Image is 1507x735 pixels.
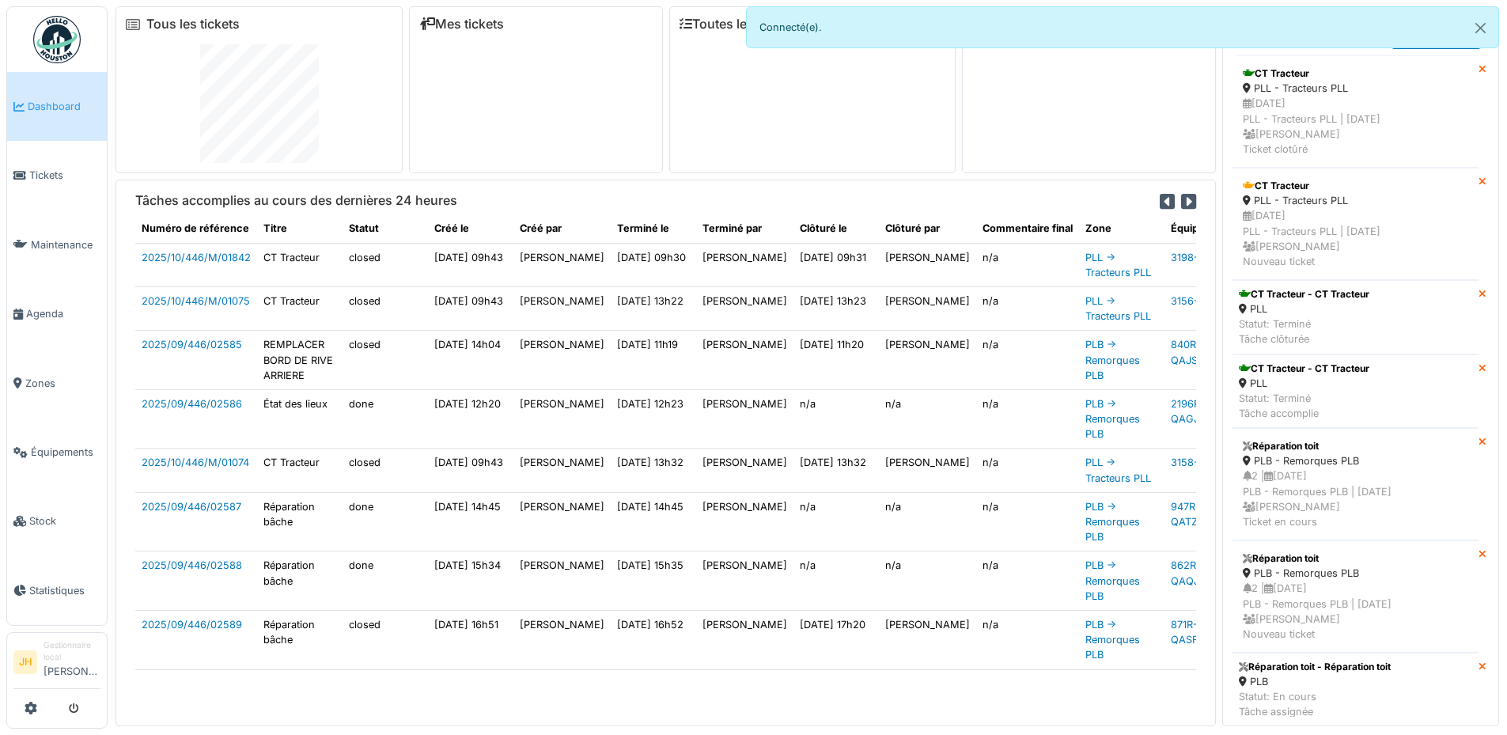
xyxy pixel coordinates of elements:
td: [PERSON_NAME] [696,449,793,492]
a: 3156-QL5064 [1171,295,1237,307]
td: n/a [879,492,976,551]
td: CT Tracteur [257,243,343,286]
td: [PERSON_NAME] [513,449,611,492]
a: PLB -> Remorques PLB [1085,559,1140,601]
a: Statistiques [7,556,107,625]
span: Zones [25,376,100,391]
td: [DATE] 09h30 [611,243,696,286]
td: [DATE] 17h20 [793,610,879,669]
td: [DATE] 09h43 [428,243,513,286]
td: [DATE] 13h22 [611,286,696,330]
a: CT Tracteur PLL - Tracteurs PLL [DATE]PLL - Tracteurs PLL | [DATE] [PERSON_NAME]Nouveau ticket [1232,168,1479,280]
a: Stock [7,487,107,555]
td: closed [343,243,428,286]
a: PLL -> Tracteurs PLL [1085,457,1151,483]
td: [PERSON_NAME] [696,492,793,551]
td: [DATE] 14h45 [611,492,696,551]
th: Équipement [1164,214,1250,243]
a: 862R-QAQJ343 [1171,559,1218,586]
td: n/a [879,389,976,449]
div: Statut: Terminé Tâche clôturée [1239,316,1369,347]
th: Numéro de référence [135,214,257,243]
a: 947R-QATZ294 [1171,501,1217,528]
a: 2025/10/446/M/01842 [142,252,251,263]
li: [PERSON_NAME] [44,639,100,685]
h6: Tâches accomplies au cours des dernières 24 heures [135,193,457,208]
td: [DATE] 15h34 [428,551,513,611]
th: Terminé le [611,214,696,243]
div: PLL [1239,301,1369,316]
a: Tous les tickets [146,17,240,32]
a: Tickets [7,141,107,210]
td: [PERSON_NAME] [696,610,793,669]
span: Dashboard [28,99,100,114]
td: Réparation bâche [257,492,343,551]
th: Clôturé le [793,214,879,243]
a: Maintenance [7,210,107,279]
td: n/a [976,243,1079,286]
td: done [343,551,428,611]
a: Réparation toit - Réparation toit PLB Statut: En coursTâche assignée [1232,653,1479,727]
div: Gestionnaire local [44,639,100,664]
td: [DATE] 12h23 [611,389,696,449]
td: [PERSON_NAME] [879,243,976,286]
td: [DATE] 11h19 [611,331,696,390]
span: Stock [29,513,100,529]
div: Statut: Terminé Tâche accomplie [1239,391,1369,421]
div: PLB [1239,674,1391,689]
div: CT Tracteur [1243,66,1468,81]
td: [PERSON_NAME] [696,551,793,611]
td: closed [343,331,428,390]
td: n/a [793,389,879,449]
a: 2025/09/446/02587 [142,501,241,513]
a: CT Tracteur - CT Tracteur PLL Statut: TerminéTâche accomplie [1232,354,1479,429]
a: 2196R-QAGJ399 [1171,398,1218,425]
td: closed [343,449,428,492]
td: [DATE] 09h31 [793,243,879,286]
img: Badge_color-CXgf-gQk.svg [33,16,81,63]
td: [PERSON_NAME] [513,389,611,449]
div: Statut: En cours Tâche assignée [1239,689,1391,719]
td: [PERSON_NAME] [879,286,976,330]
a: Équipements [7,418,107,487]
a: PLL -> Tracteurs PLL [1085,295,1151,322]
a: 2025/09/446/02586 [142,398,242,410]
a: CT Tracteur - CT Tracteur PLL Statut: TerminéTâche clôturée [1232,280,1479,354]
span: Maintenance [31,237,100,252]
td: [DATE] 13h32 [793,449,879,492]
td: [DATE] 09h43 [428,286,513,330]
a: Zones [7,349,107,418]
td: [PERSON_NAME] [879,610,976,669]
td: [PERSON_NAME] [696,286,793,330]
td: [DATE] 13h23 [793,286,879,330]
td: [PERSON_NAME] [696,243,793,286]
a: PLL -> Tracteurs PLL [1085,252,1151,278]
td: [PERSON_NAME] [513,286,611,330]
th: Créé par [513,214,611,243]
div: Réparation toit [1243,551,1468,566]
td: [PERSON_NAME] [879,331,976,390]
td: [DATE] 09h43 [428,449,513,492]
td: [DATE] 11h20 [793,331,879,390]
a: 2025/09/446/02585 [142,339,242,350]
td: n/a [976,389,1079,449]
td: n/a [976,610,1079,669]
td: n/a [976,286,1079,330]
td: n/a [976,331,1079,390]
a: CT Tracteur PLL - Tracteurs PLL [DATE]PLL - Tracteurs PLL | [DATE] [PERSON_NAME]Ticket clotûré [1232,55,1479,168]
td: [DATE] 14h45 [428,492,513,551]
td: [DATE] 14h04 [428,331,513,390]
th: Titre [257,214,343,243]
div: PLL - Tracteurs PLL [1243,81,1468,96]
div: 2 | [DATE] PLB - Remorques PLB | [DATE] [PERSON_NAME] Ticket en cours [1243,468,1468,529]
div: CT Tracteur - CT Tracteur [1239,362,1369,376]
td: [DATE] 16h52 [611,610,696,669]
a: 840R-QAJS281 [1171,339,1214,366]
div: Connecté(e). [746,6,1500,48]
td: [PERSON_NAME] [513,331,611,390]
div: 2 | [DATE] PLB - Remorques PLB | [DATE] [PERSON_NAME] Nouveau ticket [1243,581,1468,642]
td: [DATE] 12h20 [428,389,513,449]
td: [DATE] 13h32 [611,449,696,492]
td: [PERSON_NAME] [513,243,611,286]
div: CT Tracteur - CT Tracteur [1239,287,1369,301]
